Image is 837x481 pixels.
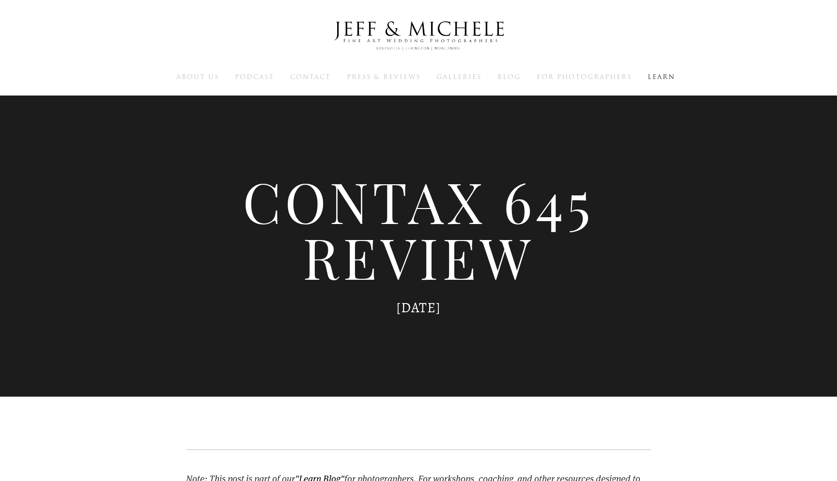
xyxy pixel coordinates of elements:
a: Learn [648,72,675,81]
time: [DATE] [396,298,441,317]
a: Blog [497,72,521,81]
h1: Contax 645 Review [186,173,651,285]
img: Louisville Wedding Photographers - Jeff & Michele Wedding Photographers [322,12,515,60]
a: About Us [176,72,219,81]
a: Contact [290,72,331,81]
a: Press & Reviews [347,72,420,81]
a: Galleries [436,72,481,81]
a: Podcast [235,72,274,81]
a: For Photographers [537,72,632,81]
